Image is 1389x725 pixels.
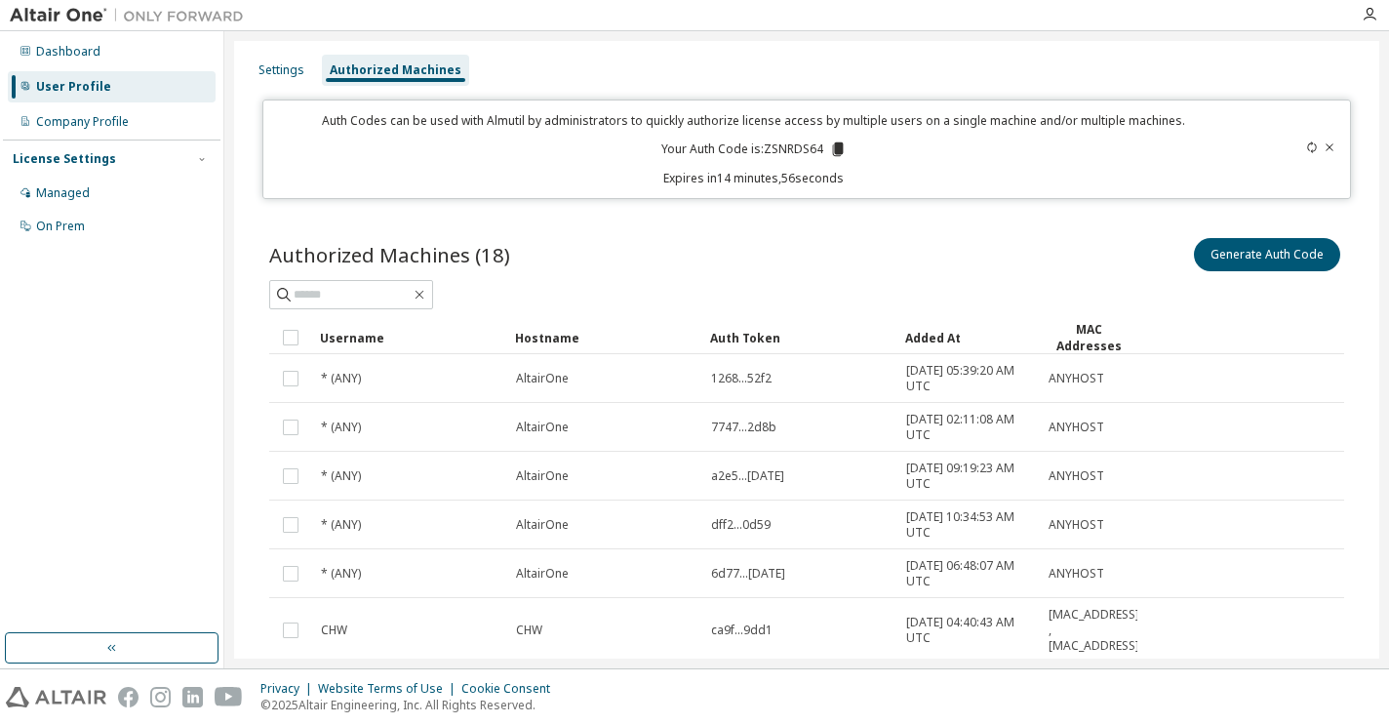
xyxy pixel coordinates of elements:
img: Altair One [10,6,254,25]
span: [DATE] 06:48:07 AM UTC [906,558,1031,589]
span: CHW [321,623,347,638]
img: youtube.svg [215,687,243,707]
div: Privacy [260,681,318,697]
span: ANYHOST [1049,517,1104,533]
span: * (ANY) [321,517,361,533]
span: 6d77...[DATE] [711,566,785,582]
button: Generate Auth Code [1194,238,1340,271]
div: Dashboard [36,44,100,60]
div: Cookie Consent [461,681,562,697]
div: Username [320,322,499,353]
span: a2e5...[DATE] [711,468,784,484]
span: ANYHOST [1049,371,1104,386]
p: Expires in 14 minutes, 56 seconds [275,170,1232,186]
div: User Profile [36,79,111,95]
div: Settings [258,62,304,78]
span: 1268...52f2 [711,371,772,386]
p: Auth Codes can be used with Almutil by administrators to quickly authorize license access by mult... [275,112,1232,129]
span: * (ANY) [321,566,361,582]
span: AltairOne [516,566,569,582]
span: AltairOne [516,420,569,435]
span: [DATE] 04:40:43 AM UTC [906,615,1031,646]
span: AltairOne [516,371,569,386]
span: [DATE] 10:34:53 AM UTC [906,509,1031,541]
div: MAC Addresses [1048,321,1130,354]
img: altair_logo.svg [6,687,106,707]
span: ANYHOST [1049,566,1104,582]
span: [DATE] 02:11:08 AM UTC [906,412,1031,443]
div: Authorized Machines [330,62,461,78]
img: instagram.svg [150,687,171,707]
div: Managed [36,185,90,201]
img: linkedin.svg [182,687,203,707]
span: [MAC_ADDRESS] , [MAC_ADDRESS] [1049,607,1139,654]
span: dff2...0d59 [711,517,771,533]
span: Authorized Machines (18) [269,241,510,268]
div: Added At [905,322,1032,353]
span: * (ANY) [321,420,361,435]
span: 7747...2d8b [711,420,776,435]
span: [DATE] 09:19:23 AM UTC [906,461,1031,492]
span: ANYHOST [1049,468,1104,484]
span: ca9f...9dd1 [711,623,773,638]
div: Website Terms of Use [318,681,461,697]
span: CHW [516,623,542,638]
p: Your Auth Code is: ZSNRDS64 [661,141,847,158]
span: AltairOne [516,468,569,484]
span: [DATE] 05:39:20 AM UTC [906,363,1031,394]
div: Auth Token [710,322,890,353]
span: ANYHOST [1049,420,1104,435]
span: * (ANY) [321,468,361,484]
span: * (ANY) [321,371,361,386]
img: facebook.svg [118,687,139,707]
p: © 2025 Altair Engineering, Inc. All Rights Reserved. [260,697,562,713]
div: On Prem [36,219,85,234]
div: Company Profile [36,114,129,130]
div: Hostname [515,322,694,353]
div: License Settings [13,151,116,167]
span: AltairOne [516,517,569,533]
